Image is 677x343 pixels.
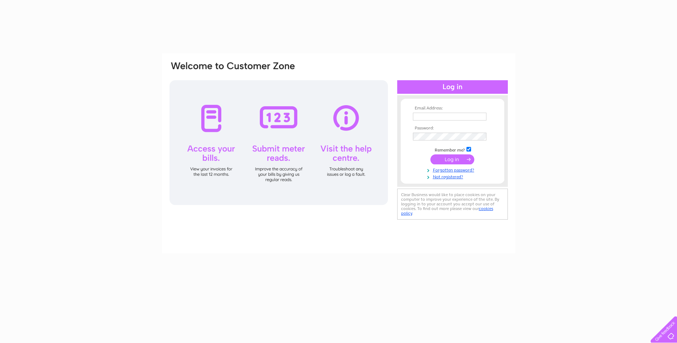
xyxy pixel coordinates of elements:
[411,146,494,153] td: Remember me?
[413,166,494,173] a: Forgotten password?
[397,189,508,220] div: Clear Business would like to place cookies on your computer to improve your experience of the sit...
[411,106,494,111] th: Email Address:
[401,206,493,216] a: cookies policy
[430,154,474,164] input: Submit
[413,173,494,180] a: Not registered?
[411,126,494,131] th: Password:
